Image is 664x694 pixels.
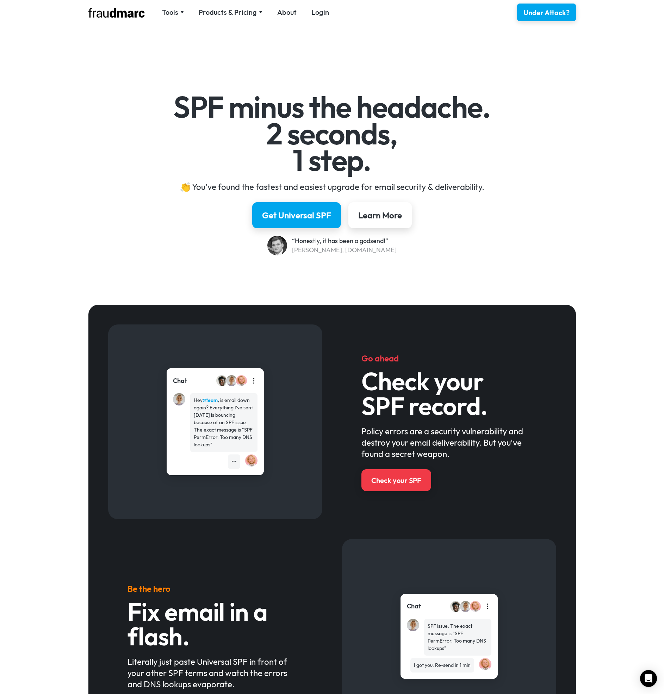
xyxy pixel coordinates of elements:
div: Policy errors are a security vulnerability and destroy your email deliverability. But you've foun... [361,426,536,459]
h3: Fix email in a flash. [128,599,303,649]
h1: SPF minus the headache. 2 seconds, 1 step. [128,94,536,174]
div: “Honestly, it has been a godsend!” [292,236,397,246]
div: Products & Pricing [199,7,262,17]
div: 👏 You've found the fastest and easiest upgrade for email security & deliverability. [128,181,536,192]
a: Learn More [348,202,412,228]
div: Tools [162,7,178,17]
strong: @team [203,397,218,403]
a: Check your SPF [361,469,431,491]
div: Literally just paste Universal SPF in front of your other SPF terms and watch the errors and DNS ... [128,656,303,690]
a: Get Universal SPF [252,202,341,228]
div: SPF issue. The exact message is "SPF PermError. Too many DNS lookups" [428,622,488,652]
div: ••• [231,458,237,465]
div: [PERSON_NAME], [DOMAIN_NAME] [292,246,397,255]
div: Chat [173,376,187,385]
a: Login [311,7,329,17]
div: I got you. Re-send in 1 min [414,662,471,669]
div: Learn More [358,210,402,221]
div: Check your SPF [371,476,421,485]
h5: Be the hero [128,583,303,594]
h5: Go ahead [361,353,536,364]
div: Under Attack? [523,8,570,18]
a: Under Attack? [517,4,576,21]
div: Get Universal SPF [262,210,331,221]
div: Open Intercom Messenger [640,670,657,687]
div: Products & Pricing [199,7,257,17]
div: Chat [407,602,421,611]
div: Tools [162,7,184,17]
div: Hey , is email down again? Everything I've sent [DATE] is bouncing because of an SPF issue. The e... [194,397,254,448]
a: About [277,7,297,17]
h3: Check your SPF record. [361,369,536,418]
